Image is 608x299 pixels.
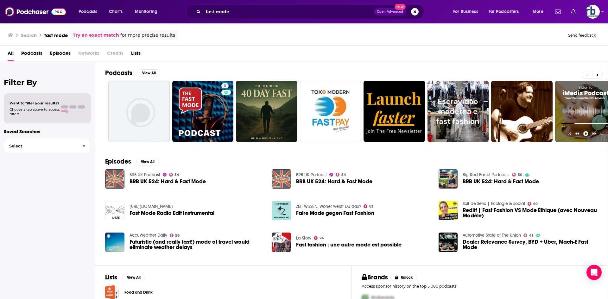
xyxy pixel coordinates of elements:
a: Try an exact match [73,32,119,39]
a: All [8,48,14,61]
a: BRB UK 524: Hard & Fast Mode [463,179,539,184]
input: Search podcasts, credits, & more... [203,7,374,17]
a: ZEIT WISSEN. Woher weißt Du das? [296,204,361,209]
a: Fast fashion : une autre mode est possible [296,242,402,247]
a: 41 [523,234,533,237]
button: open menu [484,7,528,17]
span: 54 [174,173,179,176]
img: Faire Mode gegen Fast Fashion [272,201,291,220]
span: Open Advanced [377,10,403,13]
img: BRB UK 524: Hard & Fast Mode [105,169,124,189]
a: 58 [170,234,180,237]
span: 69 [533,202,538,205]
span: Networks [78,48,99,61]
button: View All [122,274,145,281]
a: 50 [512,173,522,177]
button: open menu [74,7,105,17]
span: Credits [107,48,123,61]
a: Fast Mode Radio Edit Instrumental [130,210,214,216]
div: Open Intercom Messenger [586,265,602,280]
a: BRB UK 524: Hard & Fast Mode [296,179,372,184]
img: Futuristic (and really fast!) mode of travel would eliminate weather delays [105,233,124,252]
a: Rediff | Fast Fashion VS Mode Éthique (avec Nouveau Modèle) [463,208,598,218]
h2: Podcasts [105,69,132,77]
span: 58 [175,234,180,237]
a: Soif de Sens | Écologie & social [463,201,525,206]
a: Dealer Relevance Survey, BYD + Uber, Mach-E Fast Mode [463,239,598,250]
h2: Filter By [4,78,91,87]
a: 69 [528,202,538,206]
span: Monitoring [135,7,157,16]
span: For Podcasters [489,7,519,16]
h3: fast mode [44,32,68,38]
span: For Business [453,7,478,16]
a: ListsView All [105,273,145,281]
button: open menu [528,7,551,17]
span: for more precise results [120,32,175,39]
a: Podcasts [21,48,42,61]
img: Dealer Relevance Survey, BYD + Uber, Mach-E Fast Mode [439,233,458,252]
a: 54 [336,173,346,177]
img: BRB UK 524: Hard & Fast Mode [439,169,458,189]
span: 54 [341,173,346,176]
img: User Profile [586,5,600,19]
a: Big Red Barrel Podcasts [463,172,510,178]
p: Saved Searches [4,128,91,134]
a: BRB UK 524: Hard & Fast Mode [130,179,206,184]
img: Fast Mode Radio Edit Instrumental [105,201,124,220]
button: Unlock [390,274,417,281]
a: Automotive State of The Union [463,233,521,238]
button: Send feedback [566,33,598,38]
h2: Brands [362,273,388,281]
button: open menu [130,7,166,17]
a: 8 [172,81,234,142]
h3: Search [21,32,37,38]
span: Select [4,144,77,148]
span: New [395,4,406,10]
span: Charts [109,7,123,16]
img: Podchaser - Follow, Share and Rate Podcasts [5,6,66,18]
span: More [533,7,543,16]
button: Select [4,139,91,153]
a: 54 [169,173,180,177]
a: Faire Mode gegen Fast Fashion [296,210,374,216]
span: 83 [369,205,374,208]
a: BRB UK Podcast [130,172,160,178]
span: Episodes [50,48,71,61]
img: Rediff | Fast Fashion VS Mode Éthique (avec Nouveau Modèle) [439,201,458,220]
span: Want to filter your results? [9,101,60,105]
span: Choose a tab above to access filters. [9,107,60,116]
h2: Lists [105,273,117,281]
a: PodcastsView All [105,69,160,77]
button: open menu [449,7,486,17]
button: View All [136,158,159,165]
p: Access sponsor history on the top 5,000 podcasts. [362,284,598,289]
a: 8 [221,83,229,88]
h2: Episodes [105,158,131,165]
a: Futuristic (and really fast!) mode of travel would eliminate weather delays [130,239,264,250]
span: Podcasts [79,7,97,16]
a: Lists [131,48,141,61]
img: BRB UK 524: Hard & Fast Mode [272,169,291,189]
div: Search podcasts, credits, & more... [192,4,430,19]
a: https://amazingtunes.com/u426 [130,204,173,209]
a: Food and Drink [124,289,153,296]
img: Fast fashion : une autre mode est possible [272,233,291,252]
